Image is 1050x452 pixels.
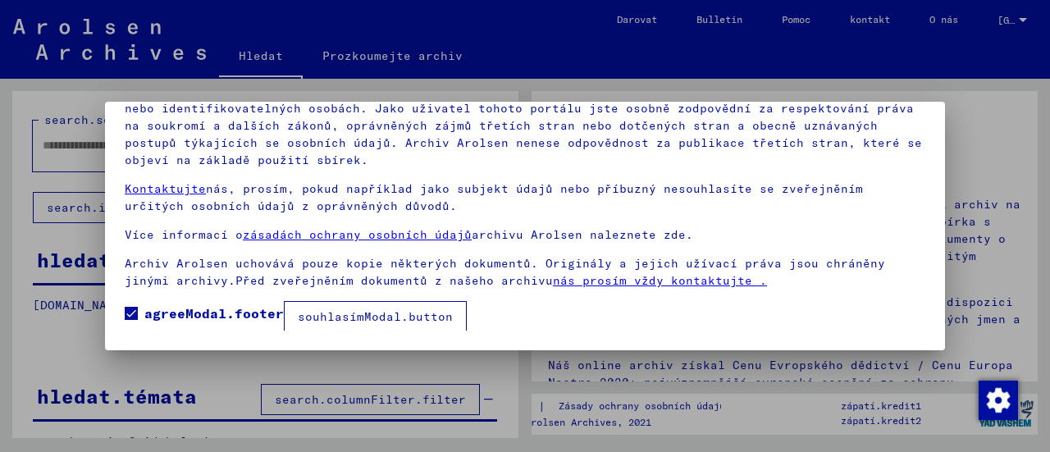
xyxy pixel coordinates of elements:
[472,227,693,242] font: archivu Arolsen naleznete zde.
[235,273,553,288] font: Před zveřejněním dokumentů z našeho archivu
[125,181,206,196] a: Kontaktujte
[125,181,863,213] font: , pokud například jako subjekt údajů nebo příbuzný nesouhlasíte se zveřejněním určitých osobních ...
[979,381,1018,420] img: Změna souhlasu
[125,84,922,167] font: Vezměte prosím na vědomí, že tento portál o nacistické perzekuci obsahuje citlivé údaje o identif...
[553,273,767,288] a: nás prosím vždy kontaktujte .
[125,256,885,288] font: Archiv Arolsen uchovává pouze kopie některých dokumentů. Originály a jejich užívací práva jsou ch...
[206,181,287,196] font: nás, prosím
[298,309,453,324] font: souhlasímModal.button
[144,305,284,322] font: agreeModal.footer
[243,227,472,242] a: zásadách ochrany osobních údajů
[125,227,243,242] font: Více informací o
[284,301,467,332] button: souhlasímModal.button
